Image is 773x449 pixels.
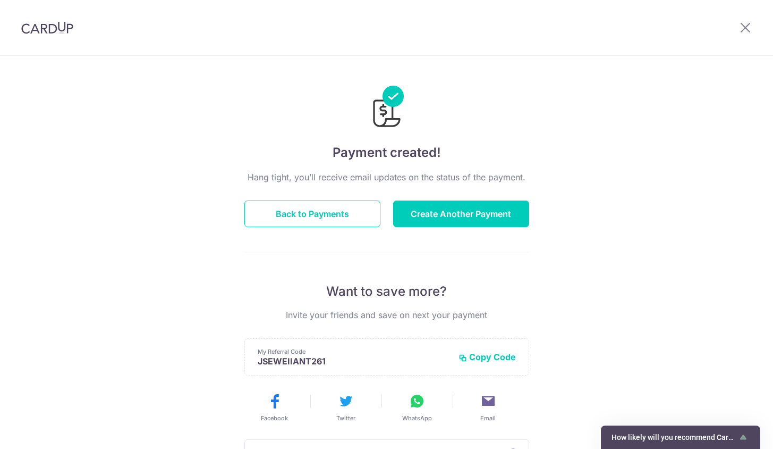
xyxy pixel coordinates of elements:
[258,356,450,367] p: JSEWEIIANT261
[244,143,529,162] h4: Payment created!
[458,352,516,362] button: Copy Code
[244,283,529,300] p: Want to save more?
[315,393,377,422] button: Twitter
[611,431,750,444] button: Show survey - How likely will you recommend CardUp to a friend?
[261,414,288,422] span: Facebook
[244,309,529,321] p: Invite your friends and save on next your payment
[611,433,737,442] span: How likely will you recommend CardUp to a friend?
[336,414,355,422] span: Twitter
[243,393,306,422] button: Facebook
[393,201,529,227] button: Create Another Payment
[402,414,432,422] span: WhatsApp
[370,86,404,130] img: Payments
[457,393,520,422] button: Email
[244,201,380,227] button: Back to Payments
[480,414,496,422] span: Email
[386,393,448,422] button: WhatsApp
[258,347,450,356] p: My Referral Code
[21,21,73,34] img: CardUp
[244,171,529,184] p: Hang tight, you’ll receive email updates on the status of the payment.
